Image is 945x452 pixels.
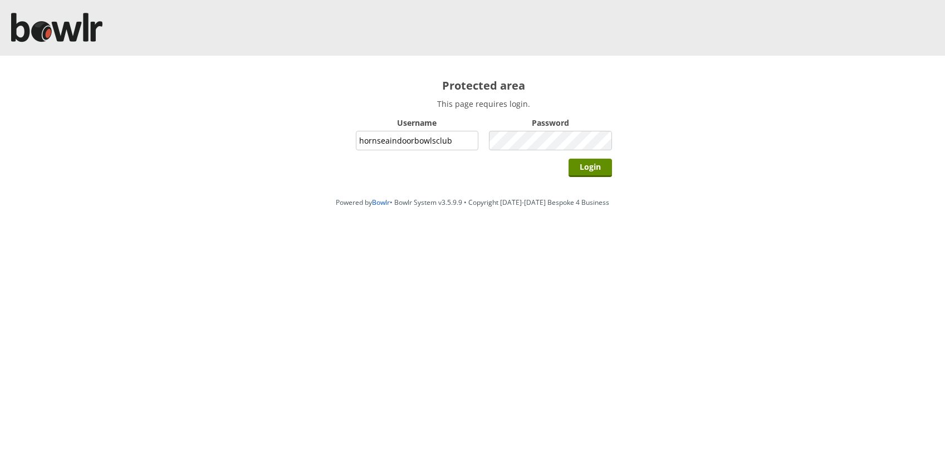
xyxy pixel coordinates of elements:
[356,99,612,109] p: This page requires login.
[372,198,390,207] a: Bowlr
[569,159,612,177] input: Login
[356,117,479,128] label: Username
[489,117,612,128] label: Password
[336,198,609,207] span: Powered by • Bowlr System v3.5.9.9 • Copyright [DATE]-[DATE] Bespoke 4 Business
[356,78,612,93] h2: Protected area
